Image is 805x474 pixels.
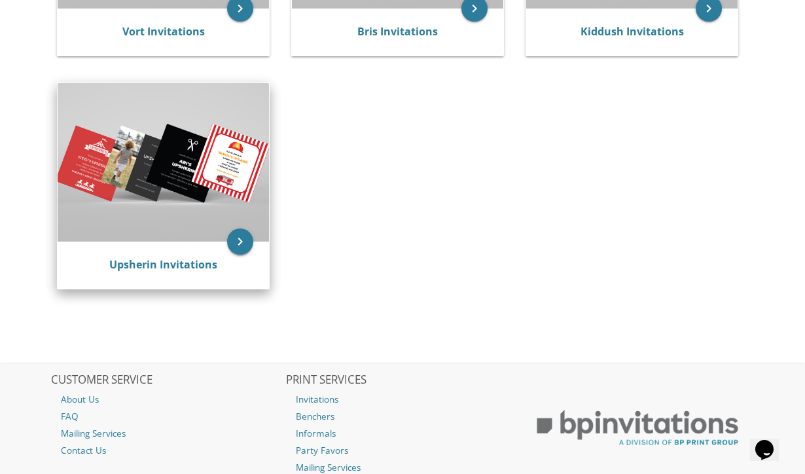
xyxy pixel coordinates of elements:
[51,425,284,442] a: Mailing Services
[286,391,519,408] a: Invitations
[286,408,519,425] a: Benchers
[51,391,284,408] a: About Us
[357,24,438,39] a: Bris Invitations
[122,24,205,39] a: Vort Invitations
[227,228,253,255] a: keyboard_arrow_right
[286,425,519,442] a: Informals
[286,374,519,387] h2: PRINT SERVICES
[750,422,792,461] iframe: chat widget
[51,442,284,459] a: Contact Us
[51,408,284,425] a: FAQ
[58,83,269,242] img: Upsherin Invitations
[51,374,284,387] h2: CUSTOMER SERVICE
[521,400,754,456] img: BP Print Group
[286,442,519,459] a: Party Favors
[581,24,684,39] a: Kiddush Invitations
[109,257,217,272] a: Upsherin Invitations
